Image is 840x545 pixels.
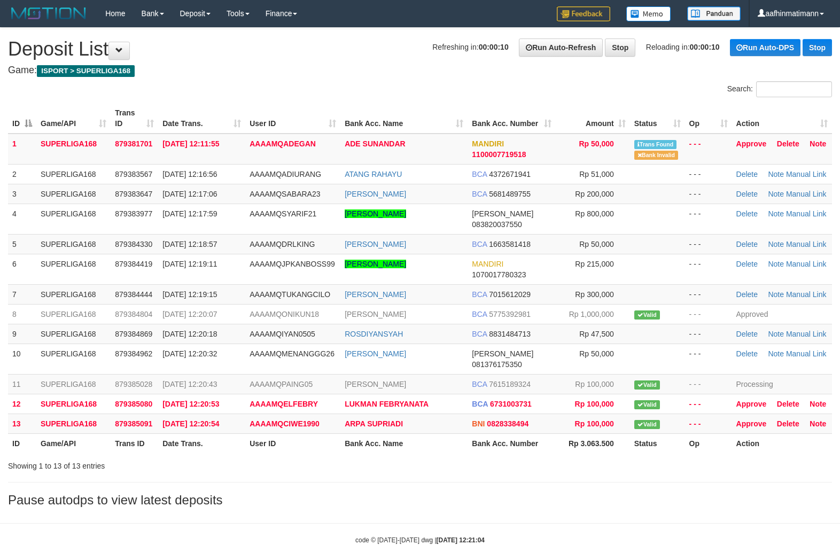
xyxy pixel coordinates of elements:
a: Approve [736,419,767,428]
td: 2 [8,164,36,184]
span: Copy 5775392981 to clipboard [489,310,531,318]
span: BCA [472,170,487,178]
span: Rp 215,000 [575,260,613,268]
span: Valid transaction [634,310,660,320]
td: 3 [8,184,36,204]
td: 9 [8,324,36,344]
th: Rp 3.063.500 [556,433,630,453]
a: Manual Link [786,240,827,248]
td: SUPERLIGA168 [36,284,111,304]
td: SUPERLIGA168 [36,234,111,254]
td: SUPERLIGA168 [36,184,111,204]
strong: 00:00:10 [479,43,509,51]
span: [DATE] 12:18:57 [162,240,217,248]
a: LUKMAN FEBRYANATA [345,400,429,408]
span: 879384330 [115,240,152,248]
a: [PERSON_NAME] [345,240,406,248]
th: Amount: activate to sort column ascending [556,103,630,134]
td: 5 [8,234,36,254]
a: Stop [803,39,832,56]
td: 8 [8,304,36,324]
span: BCA [472,380,487,388]
a: [PERSON_NAME] [345,349,406,358]
span: Copy 1100007719518 to clipboard [472,150,526,159]
th: ID: activate to sort column descending [8,103,36,134]
span: AAAAMQONIKUN18 [250,310,319,318]
span: Rp 50,000 [579,240,614,248]
img: Feedback.jpg [557,6,610,21]
span: Rp 800,000 [575,209,613,218]
td: - - - [685,134,732,165]
th: Action: activate to sort column ascending [732,103,832,134]
td: - - - [685,394,732,414]
span: 879383567 [115,170,152,178]
td: - - - [685,414,732,433]
span: Rp 50,000 [579,349,614,358]
td: SUPERLIGA168 [36,134,111,165]
a: Run Auto-DPS [730,39,800,56]
span: AAAAMQMENANGGG26 [250,349,335,358]
td: SUPERLIGA168 [36,394,111,414]
th: User ID: activate to sort column ascending [245,103,340,134]
a: Note [810,419,826,428]
span: 879383647 [115,190,152,198]
span: AAAAMQCIWE1990 [250,419,320,428]
span: AAAAMQADIURANG [250,170,321,178]
span: Rp 100,000 [575,380,613,388]
a: Note [768,190,784,198]
a: Note [768,209,784,218]
td: Approved [732,304,832,324]
span: [PERSON_NAME] [472,349,533,358]
td: - - - [685,324,732,344]
label: Search: [727,81,832,97]
h1: Deposit List [8,38,832,60]
span: Copy 0828338494 to clipboard [487,419,528,428]
span: BNI [472,419,485,428]
a: Manual Link [786,290,827,299]
span: BCA [472,400,488,408]
span: Bank is not match [634,151,678,160]
span: 879385028 [115,380,152,388]
th: Bank Acc. Name: activate to sort column ascending [340,103,468,134]
span: Valid transaction [634,380,660,390]
span: BCA [472,310,487,318]
span: [DATE] 12:19:11 [162,260,217,268]
a: [PERSON_NAME] [345,380,406,388]
span: Copy 5681489755 to clipboard [489,190,531,198]
a: Manual Link [786,349,827,358]
th: Op [685,433,732,453]
small: code © [DATE]-[DATE] dwg | [355,536,485,544]
span: 879385091 [115,419,152,428]
span: [DATE] 12:19:15 [162,290,217,299]
strong: [DATE] 12:21:04 [437,536,485,544]
a: ATANG RAHAYU [345,170,402,178]
td: SUPERLIGA168 [36,254,111,284]
a: Manual Link [786,170,827,178]
td: - - - [685,344,732,374]
td: 13 [8,414,36,433]
td: - - - [685,374,732,394]
span: BCA [472,330,487,338]
span: [DATE] 12:20:43 [162,380,217,388]
span: Rp 100,000 [575,400,614,408]
span: AAAAMQDRLKING [250,240,315,248]
span: 879384869 [115,330,152,338]
td: SUPERLIGA168 [36,164,111,184]
span: AAAAMQSABARA23 [250,190,320,198]
a: Delete [736,209,758,218]
span: Similar transaction found [634,140,677,149]
td: - - - [685,204,732,234]
span: Valid transaction [634,420,660,429]
a: Delete [736,349,758,358]
span: 879384419 [115,260,152,268]
th: Date Trans. [158,433,245,453]
td: 6 [8,254,36,284]
a: [PERSON_NAME] [345,190,406,198]
span: Copy 8831484713 to clipboard [489,330,531,338]
th: Status [630,433,685,453]
a: Approve [736,139,767,148]
span: [DATE] 12:16:56 [162,170,217,178]
td: SUPERLIGA168 [36,344,111,374]
a: Delete [777,400,799,408]
span: AAAAMQELFEBRY [250,400,318,408]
